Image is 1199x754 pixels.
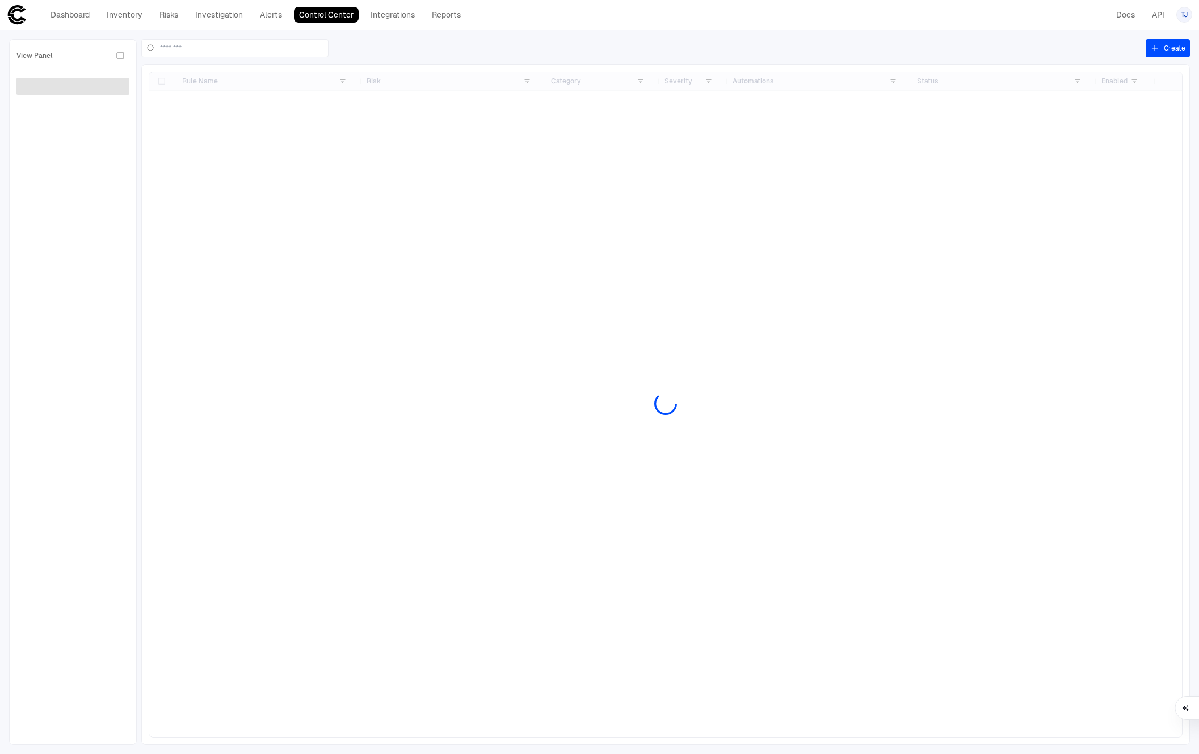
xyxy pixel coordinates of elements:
[1176,7,1192,23] button: TJ
[154,7,183,23] a: Risks
[1147,7,1169,23] a: API
[1181,10,1188,19] span: TJ
[255,7,287,23] a: Alerts
[1146,39,1190,57] button: Create
[190,7,248,23] a: Investigation
[45,7,95,23] a: Dashboard
[365,7,420,23] a: Integrations
[294,7,359,23] a: Control Center
[427,7,466,23] a: Reports
[1111,7,1140,23] a: Docs
[16,51,53,60] span: View Panel
[102,7,148,23] a: Inventory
